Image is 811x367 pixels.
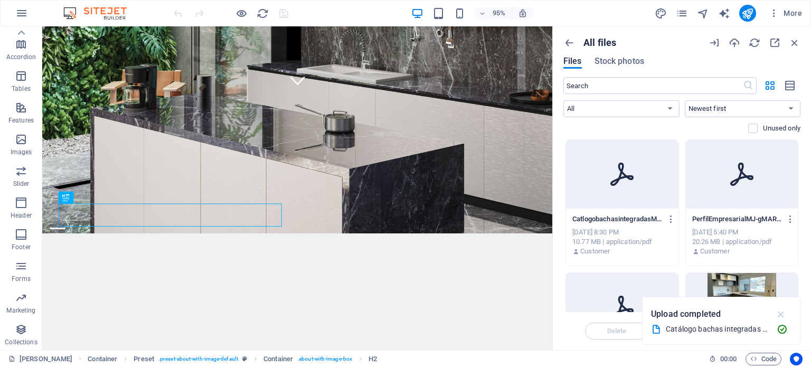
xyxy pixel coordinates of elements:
p: Images [11,148,32,156]
i: Reload page [257,7,269,20]
a: Click to cancel selection. Double-click to open Pages [8,353,72,365]
p: Customer [700,247,730,256]
i: Show all folders [563,37,575,49]
p: Accordion [6,53,36,61]
div: 10.77 MB | application/pdf [572,237,672,247]
button: pages [676,7,689,20]
button: Usercentrics [790,353,803,365]
p: Customer [580,247,610,256]
p: CatlogobachasintegradasMJ-KXY-mgJ8baWZSLCx6SYCQg.pdf [572,214,662,224]
button: Click here to leave preview mode and continue editing [235,7,248,20]
i: Maximize [769,37,780,49]
span: . about-with-image-box [297,353,352,365]
button: reload [256,7,269,20]
i: Close [789,37,800,49]
p: Forms [12,275,31,283]
i: Pages (Ctrl+Alt+S) [676,7,688,20]
i: Reload [749,37,760,49]
span: Click to select. Double-click to edit [263,353,293,365]
button: Code [746,353,781,365]
input: Search [563,77,743,94]
button: text_generator [718,7,731,20]
p: Features [8,116,34,125]
p: Tables [12,84,31,93]
p: Header [11,211,32,220]
img: Editor Logo [61,7,140,20]
i: Publish [741,7,753,20]
h6: 95% [491,7,507,20]
span: Click to select. Double-click to edit [134,353,154,365]
button: 95% [475,7,512,20]
button: publish [739,5,756,22]
p: Collections [5,338,37,346]
div: [DATE] 5:40 PM [692,228,792,237]
span: Click to select. Double-click to edit [369,353,377,365]
nav: breadcrumb [88,353,377,365]
span: : [728,355,729,363]
button: navigator [697,7,710,20]
p: Marketing [6,306,35,315]
i: This element is a customizable preset [242,356,247,362]
i: Navigator [697,7,709,20]
div: [DATE] 8:30 PM [572,228,672,237]
p: Slider [13,180,30,188]
span: Click to select. Double-click to edit [88,353,117,365]
p: Displays only files that are not in use on the website. Files added during this session can still... [763,124,800,133]
i: AI Writer [718,7,730,20]
i: Design (Ctrl+Alt+Y) [655,7,667,20]
span: 00 00 [720,353,737,365]
div: 20.26 MB | application/pdf [692,237,792,247]
button: More [765,5,806,22]
h6: Session time [709,353,737,365]
p: PerfilEmpresarialMJ-gMARqnnyZfw8wqPRWsOutA.pdf [692,214,782,224]
p: Footer [12,243,31,251]
span: Files [563,55,582,68]
button: design [655,7,667,20]
span: Stock photos [595,55,644,68]
i: URL import [709,37,720,49]
div: Catálogo bachas integradas MJ.pdf [666,323,768,335]
span: More [769,8,802,18]
i: Upload [729,37,740,49]
span: Code [750,353,777,365]
p: All files [583,37,616,49]
i: On resize automatically adjust zoom level to fit chosen device. [518,8,527,18]
span: . preset-about-with-image-default [158,353,238,365]
p: Upload completed [651,307,721,321]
